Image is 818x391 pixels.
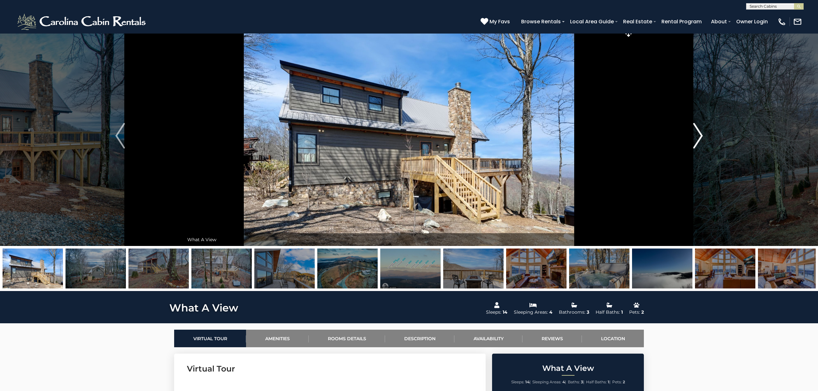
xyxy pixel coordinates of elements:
[632,249,692,288] img: 167733551
[174,330,246,347] a: Virtual Tour
[693,123,703,149] img: arrow
[793,17,802,26] img: mail-regular-white.png
[562,379,565,384] strong: 4
[582,330,644,347] a: Location
[187,363,473,374] h3: Virtual Tour
[506,249,567,288] img: 165319698
[532,378,566,386] li: |
[525,379,529,384] strong: 14
[511,378,531,386] li: |
[191,249,252,288] img: 165319734
[511,379,524,384] span: Sleeps:
[586,379,607,384] span: Half Baths:
[568,379,580,384] span: Baths:
[569,249,629,288] img: 165384773
[385,330,454,347] a: Description
[481,18,512,26] a: My Favs
[568,378,584,386] li: |
[246,330,309,347] a: Amenities
[695,249,755,288] img: 165319696
[733,16,771,27] a: Owner Login
[532,379,561,384] span: Sleeping Areas:
[612,379,622,384] span: Pets:
[623,379,625,384] strong: 2
[66,249,126,288] img: 165319735
[184,233,634,246] div: What A View
[708,16,730,27] a: About
[634,26,762,246] button: Next
[620,16,655,27] a: Real Estate
[115,123,125,149] img: arrow
[494,364,642,372] h2: What A View
[658,16,705,27] a: Rental Program
[522,330,582,347] a: Reviews
[309,330,385,347] a: Rooms Details
[581,379,583,384] strong: 3
[56,26,184,246] button: Previous
[16,12,149,31] img: White-1-2.png
[608,379,609,384] strong: 1
[490,18,510,26] span: My Favs
[380,249,441,288] img: 165456051
[254,249,315,288] img: 165384778
[317,249,378,288] img: 165319738
[454,330,522,347] a: Availability
[3,249,63,288] img: 166136885
[128,249,189,288] img: 165319689
[443,249,504,288] img: 166136877
[518,16,564,27] a: Browse Rentals
[586,378,611,386] li: |
[567,16,617,27] a: Local Area Guide
[777,17,786,26] img: phone-regular-white.png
